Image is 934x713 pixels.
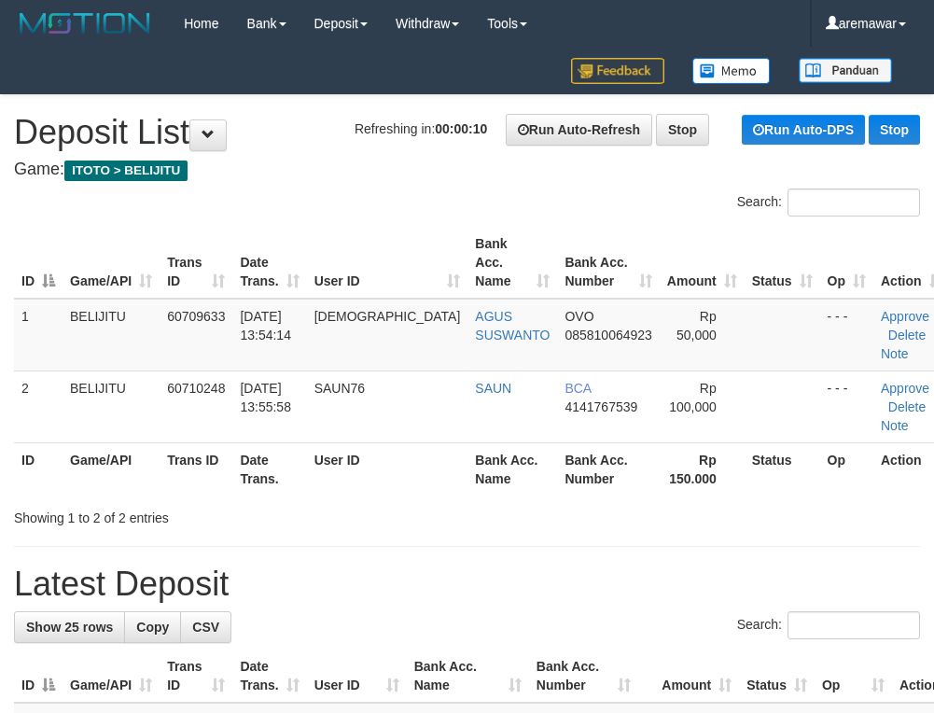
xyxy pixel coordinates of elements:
th: Date Trans.: activate to sort column ascending [232,227,306,299]
label: Search: [737,611,920,639]
th: Date Trans.: activate to sort column ascending [232,650,306,703]
th: Trans ID: activate to sort column ascending [160,227,232,299]
th: Trans ID [160,442,232,496]
th: ID: activate to sort column descending [14,650,63,703]
th: Bank Acc. Number [557,442,659,496]
th: Game/API: activate to sort column ascending [63,227,160,299]
h1: Deposit List [14,114,920,151]
span: [DEMOGRAPHIC_DATA] [314,309,461,324]
a: Note [881,346,909,361]
span: Copy 085810064923 to clipboard [565,328,651,343]
th: Trans ID: activate to sort column ascending [160,650,232,703]
span: [DATE] 13:54:14 [240,309,291,343]
img: Feedback.jpg [571,58,664,84]
a: Delete [888,328,926,343]
th: ID: activate to sort column descending [14,227,63,299]
th: User ID: activate to sort column ascending [307,650,407,703]
span: Refreshing in: [355,121,487,136]
td: 1 [14,299,63,371]
a: Run Auto-DPS [742,115,865,145]
th: Op: activate to sort column ascending [820,227,873,299]
th: Bank Acc. Name [467,442,557,496]
th: Op [820,442,873,496]
th: Op: activate to sort column ascending [815,650,892,703]
a: Stop [656,114,709,146]
th: Bank Acc. Name: activate to sort column ascending [467,227,557,299]
div: Showing 1 to 2 of 2 entries [14,501,375,527]
a: SAUN [475,381,511,396]
strong: 00:00:10 [435,121,487,136]
label: Search: [737,189,920,217]
span: Copy 4141767539 to clipboard [565,399,637,414]
a: Note [881,418,909,433]
th: Game/API: activate to sort column ascending [63,650,160,703]
span: SAUN76 [314,381,365,396]
th: Date Trans. [232,442,306,496]
span: OVO [565,309,593,324]
th: ID [14,442,63,496]
th: Bank Acc. Number: activate to sort column ascending [529,650,638,703]
a: Approve [881,381,929,396]
th: Status: activate to sort column ascending [745,227,820,299]
span: 60709633 [167,309,225,324]
a: AGUS SUSWANTO [475,309,550,343]
th: Amount: activate to sort column ascending [638,650,739,703]
a: Run Auto-Refresh [506,114,652,146]
a: Delete [888,399,926,414]
th: Rp 150.000 [660,442,745,496]
span: Show 25 rows [26,620,113,635]
th: Game/API [63,442,160,496]
a: Stop [869,115,920,145]
th: Status [745,442,820,496]
a: CSV [180,611,231,643]
td: - - - [820,299,873,371]
span: CSV [192,620,219,635]
span: [DATE] 13:55:58 [240,381,291,414]
span: 60710248 [167,381,225,396]
td: 2 [14,370,63,442]
img: MOTION_logo.png [14,9,156,37]
span: BCA [565,381,591,396]
input: Search: [788,611,920,639]
th: Amount: activate to sort column ascending [660,227,745,299]
a: Copy [124,611,181,643]
img: Button%20Memo.svg [692,58,771,84]
span: Copy [136,620,169,635]
td: BELIJITU [63,299,160,371]
th: Status: activate to sort column ascending [739,650,815,703]
td: BELIJITU [63,370,160,442]
th: Bank Acc. Name: activate to sort column ascending [407,650,529,703]
input: Search: [788,189,920,217]
th: User ID: activate to sort column ascending [307,227,468,299]
a: Approve [881,309,929,324]
a: Show 25 rows [14,611,125,643]
span: Rp 100,000 [669,381,717,414]
img: panduan.png [799,58,892,83]
th: User ID [307,442,468,496]
th: Bank Acc. Number: activate to sort column ascending [557,227,659,299]
h1: Latest Deposit [14,566,920,603]
span: Rp 50,000 [676,309,717,343]
td: - - - [820,370,873,442]
h4: Game: [14,161,920,179]
span: ITOTO > BELIJITU [64,161,188,181]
